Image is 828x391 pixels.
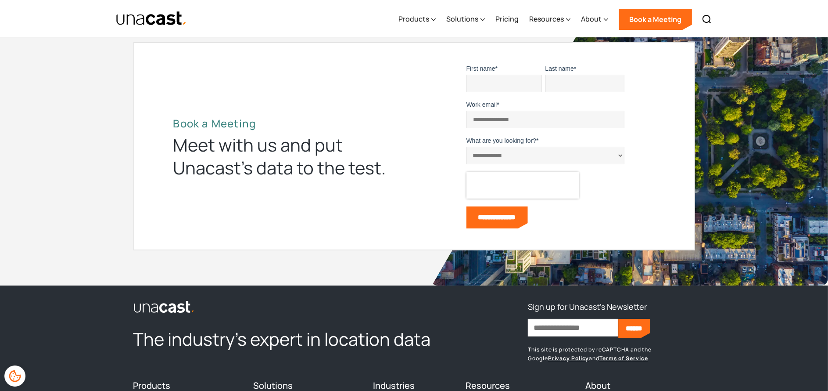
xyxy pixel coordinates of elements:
h4: Resources [466,380,575,391]
div: Products [398,14,429,24]
div: Resources [529,14,564,24]
a: home [116,11,187,26]
div: Products [398,1,436,37]
a: Pricing [495,1,519,37]
span: Work email [466,101,497,108]
img: Search icon [702,14,712,25]
iframe: reCAPTCHA [466,172,579,199]
div: Solutions [446,1,485,37]
a: Terms of Service [599,355,648,362]
div: About [581,14,602,24]
h3: Sign up for Unacast's Newsletter [528,300,647,314]
a: Book a Meeting [619,9,692,30]
div: Cookie Preferences [4,366,25,387]
h4: Industries [373,380,455,391]
h2: The industry’s expert in location data [133,328,455,351]
div: Resources [529,1,570,37]
h2: Book a Meeting [173,117,401,130]
img: Unacast text logo [116,11,187,26]
div: Meet with us and put Unacast’s data to the test. [173,134,401,179]
img: Unacast logo [133,300,195,314]
p: This site is protected by reCAPTCHA and the Google and [528,345,695,363]
span: Last name [545,65,574,72]
span: First name [466,65,495,72]
div: About [581,1,608,37]
h4: About [585,380,695,391]
span: What are you looking for? [466,137,537,144]
a: Privacy Policy [548,355,589,362]
div: Solutions [446,14,478,24]
a: link to the homepage [133,300,455,314]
